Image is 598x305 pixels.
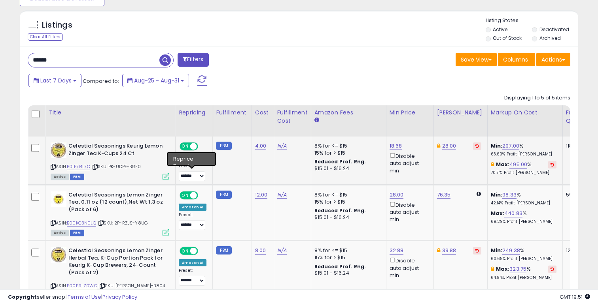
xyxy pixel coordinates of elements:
img: 51UjRu8yseL._SL40_.jpg [51,191,66,207]
img: 61BGZCIYZkL._SL40_.jpg [51,247,66,263]
button: Last 7 Days [28,74,81,87]
div: 8% for <= $15 [314,247,380,254]
b: Min: [491,247,503,254]
span: Aug-25 - Aug-31 [134,77,179,84]
div: 118 [566,142,590,150]
strong: Copyright [8,293,37,301]
h5: Listings [42,20,72,31]
span: ON [180,143,190,150]
a: B00KC3N0LQ [67,220,96,226]
span: OFF [197,192,210,198]
a: N/A [277,191,287,199]
div: $15.01 - $16.24 [314,270,380,277]
div: 120 [566,247,590,254]
a: Privacy Policy [102,293,137,301]
a: 39.88 [442,247,456,254]
a: 32.88 [390,247,404,254]
p: Listing States: [486,17,579,24]
span: OFF [197,143,210,150]
a: N/A [277,247,287,254]
div: 15% for > $15 [314,254,380,261]
div: [PERSON_NAME] [437,109,484,117]
div: Amazon AI [179,155,206,162]
div: Preset: [179,212,206,230]
span: ON [180,248,190,254]
div: Disable auto adjust min [390,200,428,223]
a: 4.00 [255,142,267,150]
div: % [491,142,556,157]
b: Reduced Prof. Rng. [314,263,366,270]
a: N/A [277,142,287,150]
b: Min: [491,191,503,198]
div: % [491,247,556,262]
div: Amazon AI [179,259,206,266]
label: Archived [539,35,561,41]
div: $15.01 - $16.24 [314,214,380,221]
div: ASIN: [51,142,169,179]
div: % [491,191,556,206]
p: 63.60% Profit [PERSON_NAME] [491,152,556,157]
div: Disable auto adjust min [390,152,428,174]
b: Celestial Seasonings Keurig Lemon Zinger Tea K-Cups 24 Ct [68,142,165,159]
span: OFF [197,248,210,254]
div: Amazon Fees [314,109,383,117]
img: 511hF1rrlHL._SL40_.jpg [51,142,66,158]
a: Terms of Use [68,293,101,301]
div: Cost [255,109,271,117]
span: ON [180,192,190,198]
div: % [491,161,556,176]
span: | SKU: 2P-RZJS-Y8UG [97,220,148,226]
div: 59 [566,191,590,198]
div: % [491,210,556,225]
div: Fulfillment Cost [277,109,308,125]
span: Last 7 Days [40,77,72,84]
a: 76.35 [437,191,451,199]
div: seller snap | | [8,294,137,301]
small: FBM [216,142,231,150]
small: FBM [216,246,231,254]
div: 15% for > $15 [314,150,380,157]
div: Fulfillment [216,109,248,117]
span: Columns [503,56,528,64]
span: | SKU: PK-UDPE-BGF0 [91,163,141,170]
span: Compared to: [83,77,119,85]
p: 64.94% Profit [PERSON_NAME] [491,275,556,281]
a: 28.00 [390,191,404,199]
button: Save View [456,53,497,66]
span: All listings currently available for purchase on Amazon [51,174,69,180]
div: Min Price [390,109,430,117]
div: Preset: [179,163,206,181]
div: Clear All Filters [28,33,63,41]
div: 15% for > $15 [314,198,380,206]
span: FBM [70,230,84,236]
div: Repricing [179,109,209,117]
small: Amazon Fees. [314,117,319,124]
button: Actions [536,53,570,66]
b: Celestial Seasonings Lemon Zinger Tea, 0.11 oz (12 count),Net Wt 1.3 oz (Pack of 6) [68,191,165,215]
p: 60.68% Profit [PERSON_NAME] [491,256,556,262]
b: Reduced Prof. Rng. [314,158,366,165]
label: Active [493,26,507,33]
span: FBM [70,174,84,180]
label: Deactivated [539,26,569,33]
a: 323.75 [509,265,526,273]
a: 249.38 [502,247,520,254]
a: 495.00 [509,161,527,168]
a: 8.00 [255,247,266,254]
div: Preset: [179,268,206,286]
div: Title [49,109,172,117]
b: Max: [491,210,505,217]
label: Out of Stock [493,35,522,41]
div: 8% for <= $15 [314,191,380,198]
p: 69.29% Profit [PERSON_NAME] [491,219,556,225]
th: The percentage added to the cost of goods (COGS) that forms the calculator for Min & Max prices. [487,105,562,137]
div: $15.01 - $16.24 [314,165,380,172]
p: 42.14% Profit [PERSON_NAME] [491,200,556,206]
button: Columns [498,53,535,66]
div: Amazon AI [179,204,206,211]
a: 12.00 [255,191,268,199]
span: 2025-09-8 19:51 GMT [560,293,590,301]
a: B01F7I4L7C [67,163,90,170]
div: Displaying 1 to 5 of 5 items [504,94,570,102]
p: 70.71% Profit [PERSON_NAME] [491,170,556,176]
